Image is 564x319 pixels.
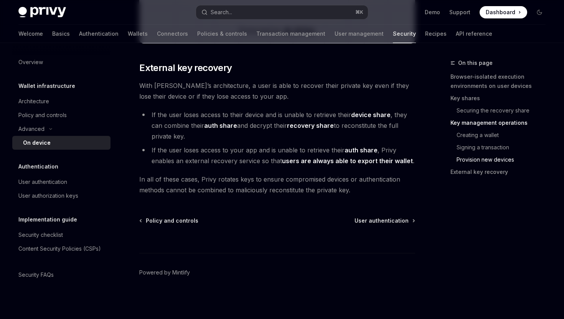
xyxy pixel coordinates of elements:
[18,230,63,240] div: Security checklist
[335,25,384,43] a: User management
[18,162,58,171] h5: Authentication
[456,25,492,43] a: API reference
[12,122,110,136] button: Toggle Advanced section
[197,25,247,43] a: Policies & controls
[18,215,77,224] h5: Implementation guide
[256,25,325,43] a: Transaction management
[450,104,552,117] a: Securing the recovery share
[139,145,415,166] li: If the user loses access to your app and is unable to retrieve their , Privy enables an external ...
[204,122,237,129] strong: auth share
[533,6,546,18] button: Toggle dark mode
[52,25,70,43] a: Basics
[486,8,515,16] span: Dashboard
[79,25,119,43] a: Authentication
[139,269,190,276] a: Powered by Mintlify
[450,71,552,92] a: Browser-isolated execution environments on user devices
[450,92,552,104] a: Key shares
[18,7,66,18] img: dark logo
[12,242,110,256] a: Content Security Policies (CSPs)
[12,136,110,150] a: On device
[18,177,67,187] div: User authentication
[450,166,552,178] a: External key recovery
[18,124,45,134] div: Advanced
[351,111,391,119] strong: device share
[18,270,54,279] div: Security FAQs
[139,174,415,195] span: In all of these cases, Privy rotates keys to ensure compromised devices or authentication methods...
[450,141,552,154] a: Signing a transaction
[139,62,232,74] span: External key recovery
[450,154,552,166] a: Provision new devices
[449,8,470,16] a: Support
[140,217,198,225] a: Policy and controls
[146,217,198,225] span: Policy and controls
[196,5,368,19] button: Open search
[355,217,414,225] a: User authentication
[480,6,527,18] a: Dashboard
[450,117,552,129] a: Key management operations
[18,191,78,200] div: User authorization keys
[287,122,334,129] strong: recovery share
[12,55,110,69] a: Overview
[128,25,148,43] a: Wallets
[458,58,493,68] span: On this page
[18,81,75,91] h5: Wallet infrastructure
[157,25,188,43] a: Connectors
[12,228,110,242] a: Security checklist
[211,8,232,17] div: Search...
[12,108,110,122] a: Policy and controls
[345,146,378,154] strong: auth share
[18,58,43,67] div: Overview
[23,138,51,147] div: On device
[425,25,447,43] a: Recipes
[355,217,409,225] span: User authentication
[139,80,415,102] span: With [PERSON_NAME]’s architecture, a user is able to recover their private key even if they lose ...
[18,244,101,253] div: Content Security Policies (CSPs)
[393,25,416,43] a: Security
[18,25,43,43] a: Welcome
[282,157,413,165] strong: users are always able to export their wallet
[12,268,110,282] a: Security FAQs
[139,109,415,142] li: If the user loses access to their device and is unable to retrieve their , they can combine their...
[12,94,110,108] a: Architecture
[355,9,363,15] span: ⌘ K
[450,129,552,141] a: Creating a wallet
[12,175,110,189] a: User authentication
[18,97,49,106] div: Architecture
[425,8,440,16] a: Demo
[18,111,67,120] div: Policy and controls
[12,189,110,203] a: User authorization keys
